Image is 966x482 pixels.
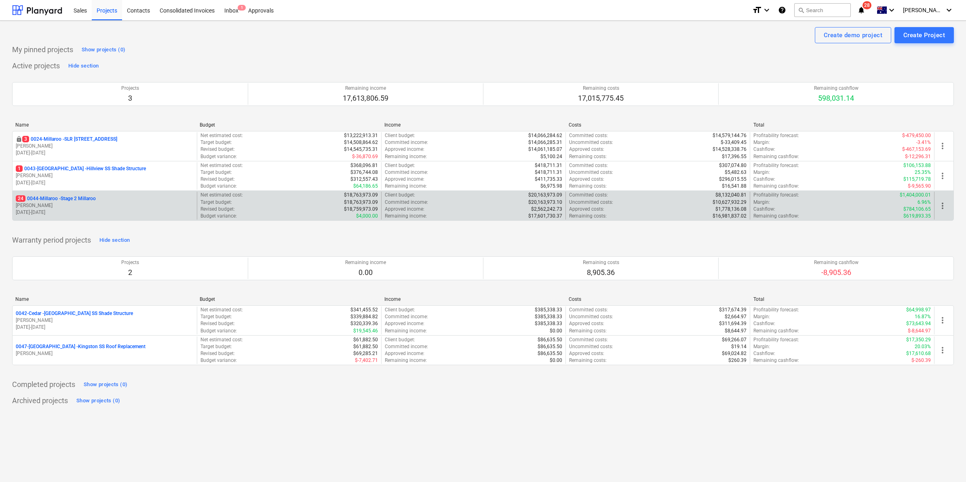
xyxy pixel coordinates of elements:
p: Remaining income : [385,357,427,364]
p: Warranty period projects [12,235,91,245]
button: Search [794,3,851,17]
p: Approved costs : [569,206,604,213]
p: Cashflow : [753,176,775,183]
p: $-8,644.97 [908,328,931,334]
p: Cashflow : [753,350,775,357]
p: Budget variance : [200,183,237,190]
p: Target budget : [200,313,232,320]
button: Create demo project [815,27,891,43]
p: [DATE] - [DATE] [16,150,194,156]
p: Approved income : [385,176,424,183]
p: $20,163,973.09 [528,192,562,199]
span: 28 [863,1,871,9]
p: $17,396.55 [722,153,747,160]
p: Net estimated cost : [200,192,243,199]
div: Total [753,122,931,128]
p: $86,635.50 [538,336,562,343]
p: Target budget : [200,343,232,350]
p: $13,222,913.31 [344,132,378,139]
p: $106,153.88 [903,162,931,169]
p: -8,905.36 [814,268,858,277]
p: $18,763,973.09 [344,199,378,206]
p: Uncommitted costs : [569,169,613,176]
p: $0.00 [550,328,562,334]
div: Budget [200,122,378,128]
p: Margin : [753,313,770,320]
i: format_size [752,5,762,15]
p: $317,674.39 [719,307,747,313]
p: $69,024.82 [722,350,747,357]
p: 0042-Cedar - [GEOGRAPHIC_DATA] SS Shade Structure [16,310,133,317]
p: 6.96% [917,199,931,206]
p: Uncommitted costs : [569,343,613,350]
span: more_vert [938,171,947,181]
div: Hide section [99,236,130,245]
p: $-9,565.90 [908,183,931,190]
p: 16.87% [915,313,931,320]
p: Client budget : [385,192,415,199]
p: Net estimated cost : [200,307,243,313]
p: Budget variance : [200,328,237,334]
p: Budget variance : [200,357,237,364]
p: Projects [121,259,139,266]
p: $-33,409.45 [721,139,747,146]
p: [PERSON_NAME] [16,143,194,150]
p: 17,015,775.45 [578,93,624,103]
p: Revised budget : [200,350,235,357]
p: [DATE] - [DATE] [16,180,194,186]
p: Completed projects [12,380,75,389]
p: Committed costs : [569,162,608,169]
p: Target budget : [200,169,232,176]
p: 0044-Millaroo - Stage 2 Millaroo [16,195,96,202]
span: search [798,7,804,13]
p: $5,100.24 [540,153,562,160]
p: Budget variance : [200,213,237,220]
div: Create demo project [824,30,882,40]
p: Remaining costs : [569,183,607,190]
button: Show projects (0) [74,394,122,407]
p: Client budget : [385,336,415,343]
p: Profitability forecast : [753,162,799,169]
p: Net estimated cost : [200,162,243,169]
p: 25.35% [915,169,931,176]
p: $385,338.33 [535,307,562,313]
p: Revised budget : [200,206,235,213]
div: This project is confidential [16,136,22,143]
p: Committed costs : [569,336,608,343]
span: locked [16,136,22,142]
p: Margin : [753,169,770,176]
i: notifications [857,5,865,15]
div: 240044-Millaroo -Stage 2 Millaroo[PERSON_NAME][DATE]-[DATE] [16,195,194,216]
p: Remaining income : [385,213,427,220]
p: Archived projects [12,396,68,406]
p: Remaining cashflow [814,85,858,92]
p: [PERSON_NAME] [16,172,194,179]
p: Uncommitted costs : [569,139,613,146]
button: Hide section [97,234,132,247]
p: Client budget : [385,307,415,313]
p: $17,610.68 [906,350,931,357]
p: Approved income : [385,350,424,357]
div: Costs [569,296,747,302]
div: 0042-Cedar -[GEOGRAPHIC_DATA] SS Shade Structure[PERSON_NAME][DATE]-[DATE] [16,310,194,331]
p: Remaining costs : [569,328,607,334]
i: keyboard_arrow_down [944,5,954,15]
p: Cashflow : [753,146,775,153]
div: Name [15,296,193,302]
p: Remaining income [343,85,388,92]
button: Create Project [894,27,954,43]
p: $-479,450.00 [902,132,931,139]
p: Committed income : [385,313,428,320]
p: Net estimated cost : [200,336,243,343]
p: $0.00 [550,357,562,364]
p: Approved income : [385,320,424,327]
div: Show projects (0) [76,396,120,406]
p: $1,778,136.08 [715,206,747,213]
div: Create Project [903,30,945,40]
p: Committed costs : [569,192,608,199]
p: Remaining costs : [569,153,607,160]
p: $418,711.31 [535,162,562,169]
p: $411,735.33 [535,176,562,183]
p: $64,998.97 [906,307,931,313]
p: 8,905.36 [583,268,619,277]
